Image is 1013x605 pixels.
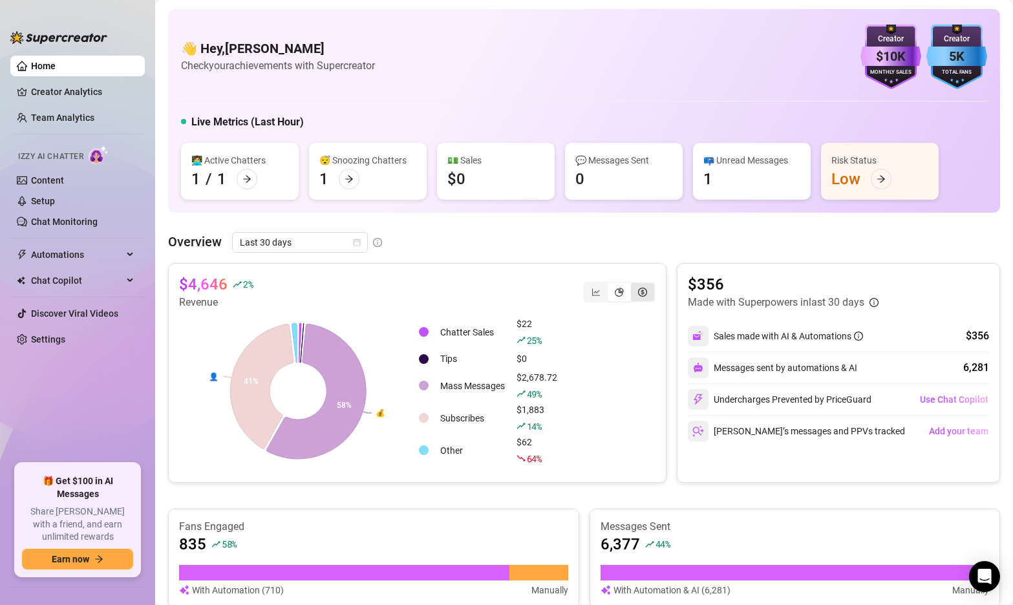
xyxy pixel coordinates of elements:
[319,169,328,189] div: 1
[89,145,109,164] img: AI Chatter
[222,538,237,550] span: 58 %
[345,175,354,184] span: arrow-right
[191,153,288,167] div: 👩‍💻 Active Chatters
[31,175,64,186] a: Content
[575,153,672,167] div: 💬 Messages Sent
[966,328,989,344] div: $356
[373,238,382,247] span: info-circle
[926,33,987,45] div: Creator
[435,349,510,369] td: Tips
[952,583,989,597] article: Manually
[592,288,601,297] span: line-chart
[692,394,704,405] img: svg%3e
[527,420,542,432] span: 14 %
[583,282,656,302] div: segmented control
[31,112,94,123] a: Team Analytics
[831,153,928,167] div: Risk Status
[920,394,988,405] span: Use Chat Copilot
[928,421,989,441] button: Add your team
[447,153,544,167] div: 💵 Sales
[217,169,226,189] div: 1
[926,47,987,67] div: 5K
[693,363,703,373] img: svg%3e
[31,334,65,345] a: Settings
[645,540,654,549] span: rise
[353,239,361,246] span: calendar
[969,561,1000,592] div: Open Intercom Messenger
[613,583,730,597] article: With Automation & AI (6,281)
[860,33,921,45] div: Creator
[517,335,526,345] span: rise
[638,288,647,297] span: dollar-circle
[688,421,905,441] div: [PERSON_NAME]’s messages and PPVs tracked
[963,360,989,376] div: 6,281
[860,69,921,77] div: Monthly Sales
[601,583,611,597] img: svg%3e
[527,388,542,400] span: 49 %
[860,25,921,89] img: purple-badge-B9DA21FR.svg
[31,81,134,102] a: Creator Analytics
[179,520,568,534] article: Fans Engaged
[435,435,510,466] td: Other
[94,555,103,564] span: arrow-right
[22,475,133,500] span: 🎁 Get $100 in AI Messages
[692,425,704,437] img: svg%3e
[854,332,863,341] span: info-circle
[929,426,988,436] span: Add your team
[517,317,557,348] div: $22
[191,169,200,189] div: 1
[877,175,886,184] span: arrow-right
[18,151,83,163] span: Izzy AI Chatter
[688,295,864,310] article: Made with Superpowers in last 30 days
[22,505,133,544] span: Share [PERSON_NAME] with a friend, and earn unlimited rewards
[168,232,222,251] article: Overview
[319,153,416,167] div: 😴 Snoozing Chatters
[31,196,55,206] a: Setup
[209,372,219,381] text: 👤
[192,583,284,597] article: With Automation (710)
[31,270,123,291] span: Chat Copilot
[31,244,123,265] span: Automations
[527,334,542,346] span: 25 %
[435,317,510,348] td: Chatter Sales
[703,153,800,167] div: 📪 Unread Messages
[601,520,990,534] article: Messages Sent
[179,274,228,295] article: $4,646
[233,280,242,289] span: rise
[17,249,27,260] span: thunderbolt
[919,389,989,410] button: Use Chat Copilot
[615,288,624,297] span: pie-chart
[211,540,220,549] span: rise
[447,169,465,189] div: $0
[714,329,863,343] div: Sales made with AI & Automations
[656,538,670,550] span: 44 %
[575,169,584,189] div: 0
[191,114,304,130] h5: Live Metrics (Last Hour)
[517,352,557,366] div: $0
[692,330,704,342] img: svg%3e
[242,175,251,184] span: arrow-right
[17,276,25,285] img: Chat Copilot
[243,278,253,290] span: 2 %
[860,47,921,67] div: $10K
[179,583,189,597] img: svg%3e
[31,217,98,227] a: Chat Monitoring
[435,370,510,401] td: Mass Messages
[31,61,56,71] a: Home
[22,549,133,569] button: Earn nowarrow-right
[926,69,987,77] div: Total Fans
[517,454,526,463] span: fall
[926,25,987,89] img: blue-badge-DgoSNQY1.svg
[688,357,857,378] div: Messages sent by automations & AI
[179,534,206,555] article: 835
[869,298,879,307] span: info-circle
[527,452,542,465] span: 64 %
[601,534,640,555] article: 6,377
[688,274,879,295] article: $356
[435,403,510,434] td: Subscribes
[703,169,712,189] div: 1
[376,408,385,418] text: 💰
[52,554,89,564] span: Earn now
[531,583,568,597] article: Manually
[688,389,871,410] div: Undercharges Prevented by PriceGuard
